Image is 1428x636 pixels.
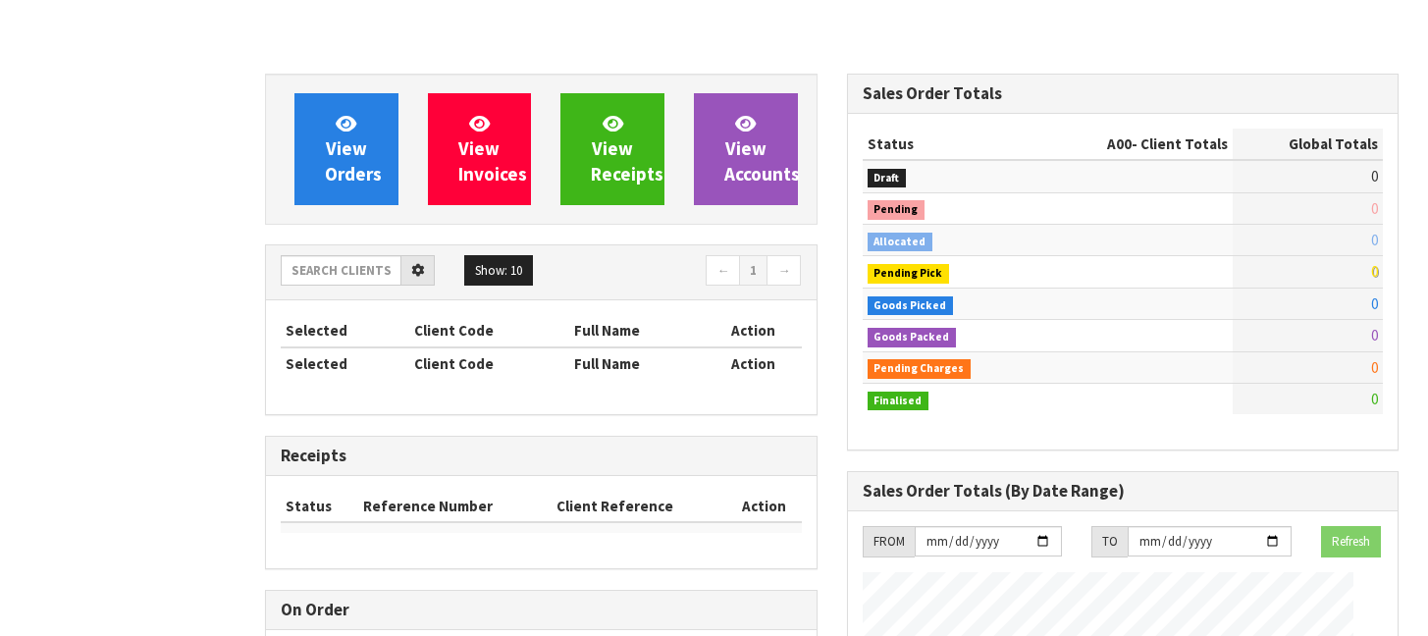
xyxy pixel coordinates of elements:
span: 0 [1371,262,1378,281]
span: View Orders [325,112,382,185]
th: Full Name [569,347,705,379]
th: Status [281,491,358,522]
th: Action [726,491,801,522]
h3: On Order [281,601,802,619]
h3: Sales Order Totals (By Date Range) [863,482,1384,501]
span: View Invoices [458,112,527,185]
th: Reference Number [358,491,552,522]
th: Selected [281,315,409,346]
th: Action [705,315,802,346]
div: FROM [863,526,915,557]
span: View Accounts [724,112,800,185]
th: Status [863,129,1034,160]
input: Search clients [281,255,401,286]
span: 0 [1371,390,1378,408]
button: Show: 10 [464,255,533,287]
th: - Client Totals [1034,129,1233,160]
span: 0 [1371,294,1378,313]
span: 0 [1371,358,1378,377]
th: Action [705,347,802,379]
a: ViewOrders [294,93,398,205]
a: ViewAccounts [694,93,798,205]
a: → [767,255,801,287]
span: Pending [868,200,926,220]
span: 0 [1371,199,1378,218]
a: ViewReceipts [560,93,664,205]
th: Client Reference [552,491,727,522]
th: Client Code [409,347,569,379]
a: ← [706,255,740,287]
a: 1 [739,255,767,287]
span: Finalised [868,392,929,411]
span: Goods Packed [868,328,957,347]
span: Goods Picked [868,296,954,316]
a: ViewInvoices [428,93,532,205]
th: Client Code [409,315,569,346]
span: A00 [1107,134,1132,153]
th: Global Totals [1233,129,1383,160]
span: Pending Pick [868,264,950,284]
h3: Sales Order Totals [863,84,1384,103]
span: Allocated [868,233,933,252]
th: Selected [281,347,409,379]
span: Pending Charges [868,359,972,379]
span: View Receipts [591,112,663,185]
th: Full Name [569,315,705,346]
h3: Receipts [281,447,802,465]
div: TO [1091,526,1128,557]
span: 0 [1371,326,1378,344]
span: Draft [868,169,907,188]
nav: Page navigation [555,255,801,290]
span: 0 [1371,167,1378,185]
span: 0 [1371,231,1378,249]
button: Refresh [1321,526,1381,557]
